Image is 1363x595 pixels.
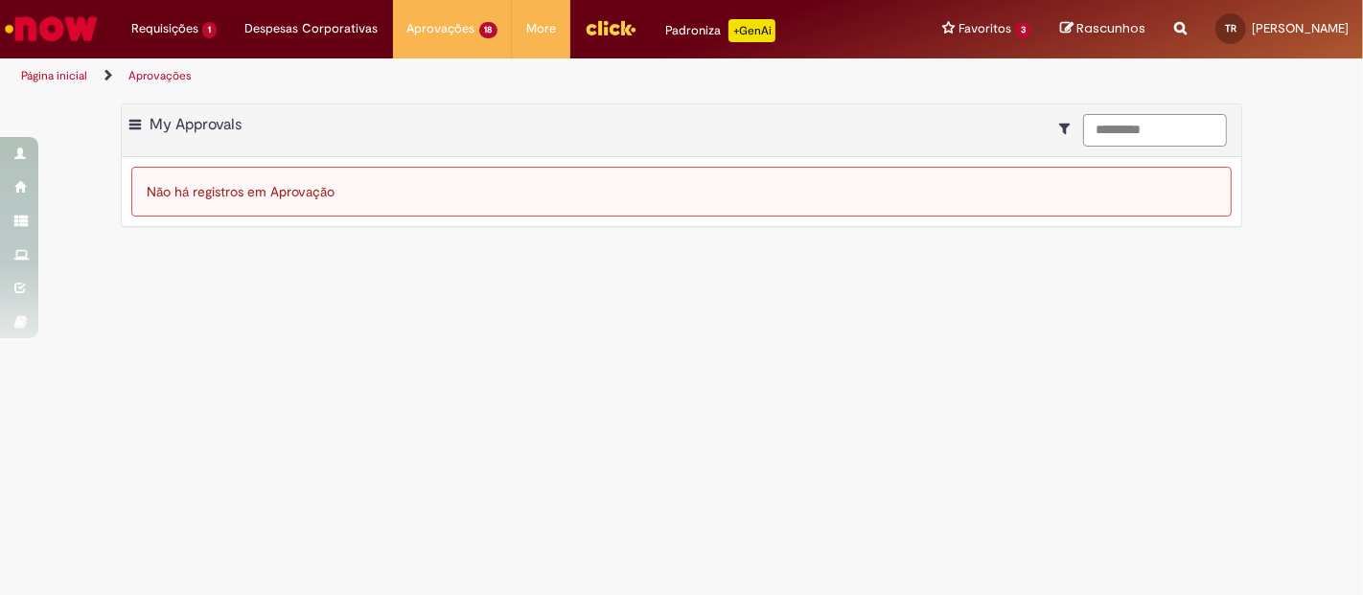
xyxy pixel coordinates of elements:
img: ServiceNow [2,10,101,48]
a: Página inicial [21,68,87,83]
i: Mostrar filtros para: Suas Solicitações [1059,122,1079,135]
a: Aprovações [128,68,192,83]
span: 1 [202,22,217,38]
div: Padroniza [665,19,775,42]
span: Rascunhos [1076,19,1145,37]
ul: Trilhas de página [14,58,894,94]
p: +GenAi [728,19,775,42]
span: Favoritos [959,19,1011,38]
span: Requisições [131,19,198,38]
span: [PERSON_NAME] [1252,20,1349,36]
span: 18 [479,22,498,38]
div: Não há registros em Aprovação [131,167,1232,217]
img: click_logo_yellow_360x200.png [585,13,636,42]
span: Despesas Corporativas [245,19,379,38]
span: TR [1225,22,1236,34]
span: 3 [1015,22,1031,38]
span: My Approvals [150,115,242,134]
span: More [526,19,556,38]
a: Rascunhos [1060,20,1145,38]
span: Aprovações [407,19,475,38]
